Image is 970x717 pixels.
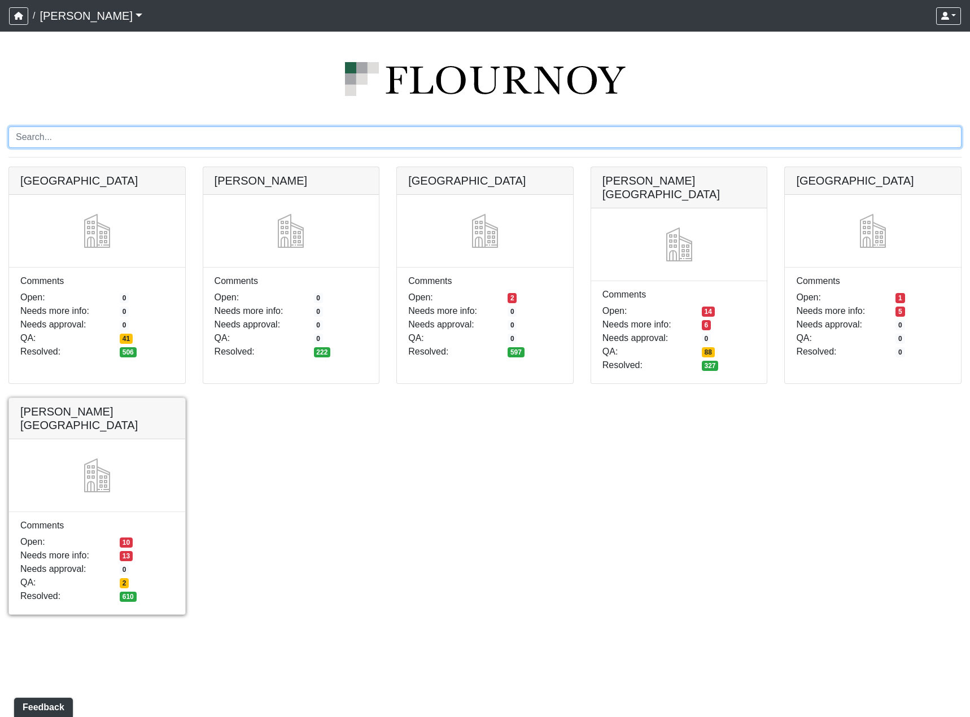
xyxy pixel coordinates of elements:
iframe: Ybug feedback widget [8,694,75,717]
span: / [28,5,40,27]
a: [PERSON_NAME] [40,5,142,27]
input: Search [8,126,962,148]
img: logo [8,62,962,96]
